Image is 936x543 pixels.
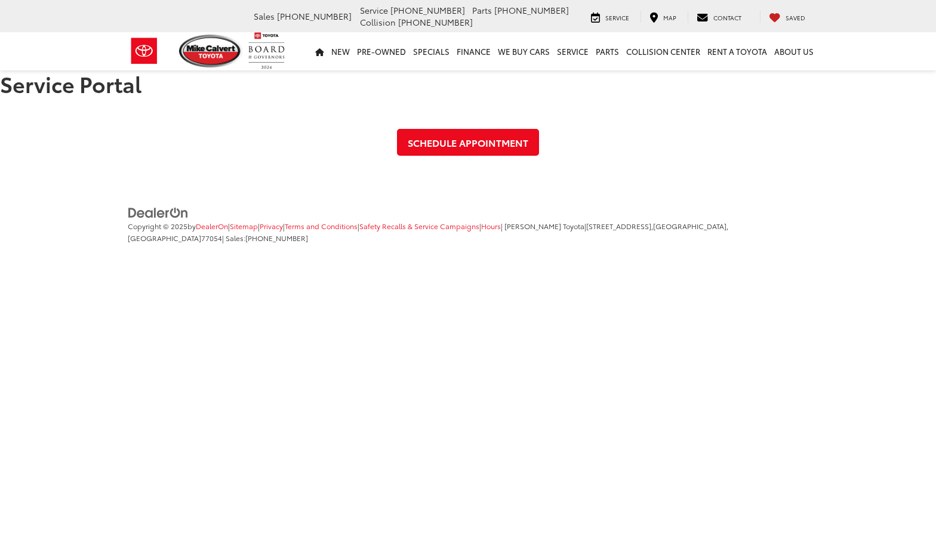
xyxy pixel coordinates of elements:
span: Service [605,13,629,22]
span: | [228,221,258,231]
span: [GEOGRAPHIC_DATA] [128,233,201,243]
span: by [187,221,228,231]
span: Collision [360,16,396,28]
a: Privacy [260,221,283,231]
span: Copyright © 2025 [128,221,187,231]
a: Home [312,32,328,70]
span: [PHONE_NUMBER] [277,10,352,22]
span: [PHONE_NUMBER] [245,233,308,243]
span: Map [663,13,676,22]
a: DealerOn Home Page [196,221,228,231]
a: Service [553,32,592,70]
a: DealerOn [128,206,189,218]
span: Saved [786,13,805,22]
span: | Sales: [222,233,308,243]
span: 77054 [201,233,222,243]
span: [PHONE_NUMBER] [398,16,473,28]
span: | [258,221,283,231]
span: Service [360,4,388,16]
span: [GEOGRAPHIC_DATA], [653,221,728,231]
img: Mike Calvert Toyota [179,35,242,67]
a: Map [641,11,685,23]
a: Collision Center [623,32,704,70]
a: Service [582,11,638,23]
a: Rent a Toyota [704,32,771,70]
a: WE BUY CARS [494,32,553,70]
span: Contact [713,13,741,22]
a: Sitemap [230,221,258,231]
img: DealerOn [128,206,189,220]
span: | [283,221,358,231]
a: Parts [592,32,623,70]
a: Safety Recalls & Service Campaigns, Opens in a new tab [359,221,479,231]
span: [STREET_ADDRESS], [586,221,653,231]
a: Hours [481,221,501,231]
a: New [328,32,353,70]
a: Pre-Owned [353,32,410,70]
img: Toyota [122,32,167,70]
a: Terms and Conditions [285,221,358,231]
span: | [PERSON_NAME] Toyota [501,221,584,231]
span: | [479,221,501,231]
span: [PHONE_NUMBER] [494,4,569,16]
span: [PHONE_NUMBER] [390,4,465,16]
span: Sales [254,10,275,22]
a: Schedule Appointment [397,129,539,156]
a: Finance [453,32,494,70]
a: Contact [688,11,750,23]
span: Parts [472,4,492,16]
a: Specials [410,32,453,70]
a: My Saved Vehicles [760,11,814,23]
a: About Us [771,32,817,70]
span: | [358,221,479,231]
